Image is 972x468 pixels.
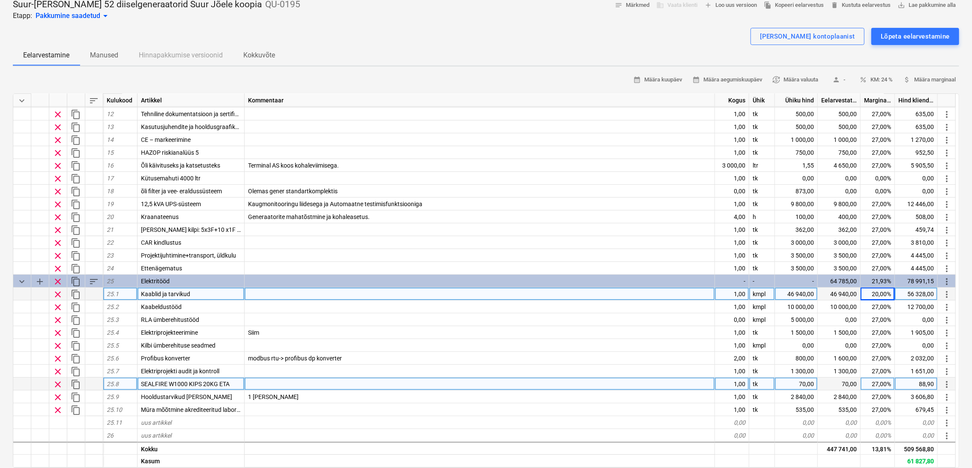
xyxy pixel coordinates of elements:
[942,199,952,210] span: Rohkem toiminguid
[715,223,749,236] div: 1,00
[942,431,952,441] span: Rohkem toiminguid
[53,379,63,390] span: Eemalda rida
[818,441,861,454] div: 447 741,00
[715,198,749,210] div: 1,00
[715,172,749,185] div: 1,00
[861,120,895,133] div: 27,00%
[715,133,749,146] div: 1,00
[53,328,63,338] span: Eemalda rida
[895,262,938,275] div: 4 445,00
[818,313,861,326] div: 0,00
[749,94,775,107] div: Ühik
[775,172,818,185] div: 0,00
[861,223,895,236] div: 27,00%
[749,275,775,288] div: -
[861,339,895,352] div: 27,00%
[942,174,952,184] span: Rohkem toiminguid
[775,429,818,442] div: 0,00
[749,262,775,275] div: tk
[715,146,749,159] div: 1,00
[749,288,775,300] div: kmpl
[818,198,861,210] div: 9 800,00
[53,148,63,158] span: Eemalda rida
[715,378,749,390] div: 1,00
[53,251,63,261] span: Eemalda rida
[749,300,775,313] div: kmpl
[772,76,780,84] span: currency_exchange
[818,429,861,442] div: 0,00
[942,328,952,338] span: Rohkem toiminguid
[831,0,891,10] span: Kustuta eelarvestus
[895,108,938,120] div: 635,00
[107,111,114,117] span: 12
[71,135,81,145] span: Dubleeri rida
[818,390,861,403] div: 2 840,00
[141,123,276,130] span: Kasutusjuhendite ja hooldusgraafikute üleandmine
[942,109,952,120] span: Rohkem toiminguid
[715,249,749,262] div: 1,00
[715,326,749,339] div: 1,00
[775,198,818,210] div: 9 800,00
[895,210,938,223] div: 508,00
[715,159,749,172] div: 3 000,00
[825,73,852,87] button: -
[692,76,700,84] span: calendar_month
[53,122,63,132] span: Eemalda rida
[895,352,938,365] div: 2 032,00
[859,75,893,85] span: KM: 24 %
[895,313,938,326] div: 0,00
[895,288,938,300] div: 56 328,00
[53,212,63,222] span: Eemalda rida
[942,135,952,145] span: Rohkem toiminguid
[715,352,749,365] div: 2,00
[53,354,63,364] span: Eemalda rida
[764,1,772,9] span: file_copy
[715,313,749,326] div: 0,00
[775,133,818,146] div: 1 000,00
[818,146,861,159] div: 750,00
[818,133,861,146] div: 1 000,00
[895,172,938,185] div: 0,00
[861,300,895,313] div: 27,00%
[775,249,818,262] div: 3 500,00
[715,185,749,198] div: 0,00
[775,120,818,133] div: 500,00
[895,416,938,429] div: 0,00
[861,403,895,416] div: 27,00%
[895,326,938,339] div: 1 905,00
[71,225,81,235] span: Dubleeri rida
[53,315,63,325] span: Eemalda rida
[715,120,749,133] div: 1,00
[633,75,682,85] span: Määra kuupäev
[243,50,275,60] p: Kokkuvõte
[775,159,818,172] div: 1,55
[942,366,952,377] span: Rohkem toiminguid
[818,416,861,429] div: 0,00
[71,366,81,377] span: Dubleeri rida
[818,210,861,223] div: 400,00
[775,352,818,365] div: 800,00
[895,185,938,198] div: 0,00
[861,416,895,429] div: 0,00%
[704,1,712,9] span: add
[749,249,775,262] div: tk
[715,236,749,249] div: 1,00
[71,174,81,184] span: Dubleeri rida
[71,122,81,132] span: Dubleeri rida
[692,75,762,85] span: Määra aegumiskuupäev
[861,390,895,403] div: 27,00%
[818,365,861,378] div: 1 300,00
[13,11,32,21] p: Etapp:
[775,146,818,159] div: 750,00
[942,161,952,171] span: Rohkem toiminguid
[749,146,775,159] div: tk
[772,75,818,85] span: Määra valuuta
[895,441,938,454] div: 509 568,80
[859,76,867,84] span: percent
[53,161,63,171] span: Eemalda rida
[53,366,63,377] span: Eemalda rida
[71,392,81,402] span: Dubleeri rida
[749,120,775,133] div: tk
[71,251,81,261] span: Dubleeri rida
[861,288,895,300] div: 20,00%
